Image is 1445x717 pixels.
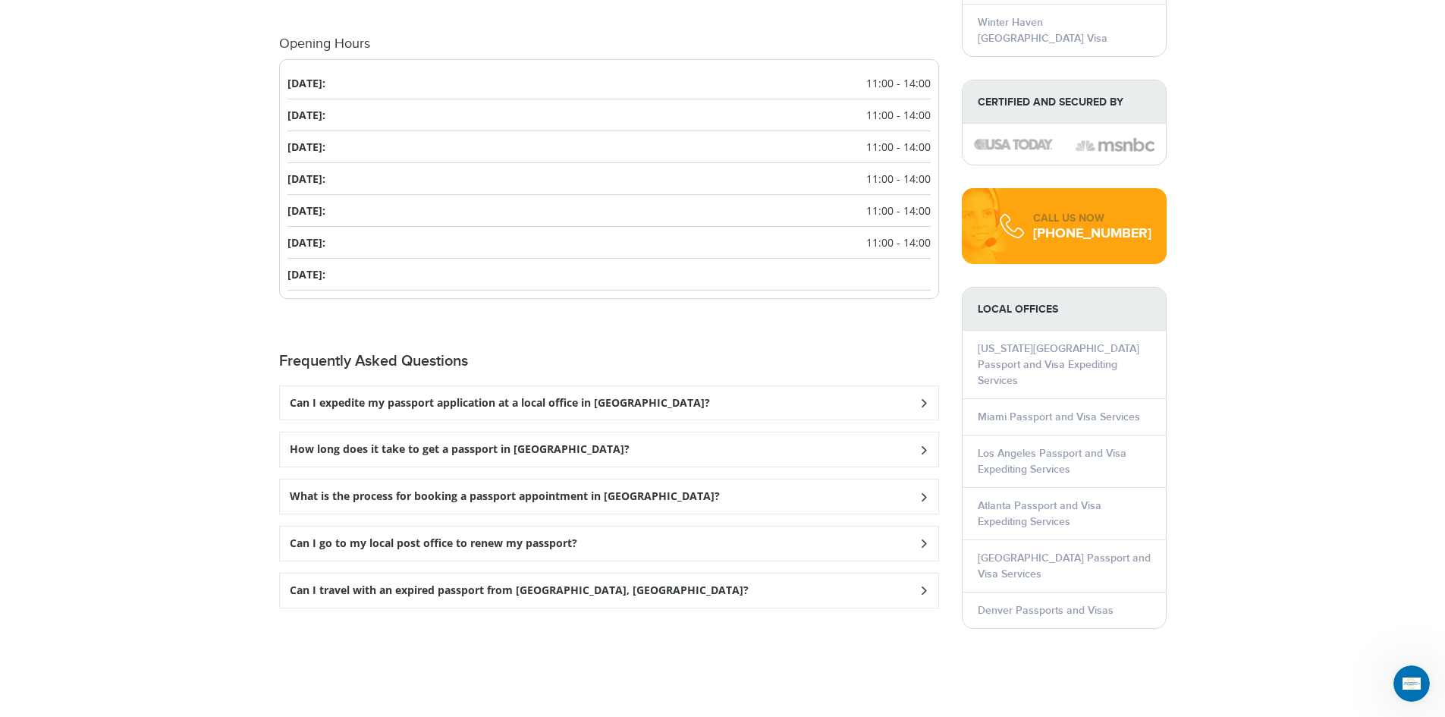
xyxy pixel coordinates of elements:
li: [DATE]: [287,68,931,99]
li: [DATE]: [287,259,931,291]
h3: Can I travel with an expired passport from [GEOGRAPHIC_DATA], [GEOGRAPHIC_DATA]? [290,584,749,597]
li: [DATE]: [287,99,931,131]
li: [DATE]: [287,131,931,163]
h3: How long does it take to get a passport in [GEOGRAPHIC_DATA]? [290,443,630,456]
span: 11:00 - 14:00 [866,139,931,155]
li: [DATE]: [287,163,931,195]
h3: What is the process for booking a passport appointment in [GEOGRAPHIC_DATA]? [290,490,720,503]
h3: Can I expedite my passport application at a local office in [GEOGRAPHIC_DATA]? [290,397,710,410]
span: 11:00 - 14:00 [866,107,931,123]
a: Los Angeles Passport and Visa Expediting Services [978,447,1126,476]
a: [US_STATE][GEOGRAPHIC_DATA] Passport and Visa Expediting Services [978,342,1139,387]
iframe: Intercom live chat [1393,665,1430,702]
a: Denver Passports and Visas [978,604,1114,617]
a: Atlanta Passport and Visa Expediting Services [978,499,1101,528]
h4: Opening Hours [279,36,939,52]
a: [GEOGRAPHIC_DATA] Passport and Visa Services [978,552,1151,580]
a: Miami Passport and Visa Services [978,410,1140,423]
strong: Certified and Secured by [963,80,1166,124]
span: 11:00 - 14:00 [866,234,931,250]
span: 11:00 - 14:00 [866,171,931,187]
div: CALL US NOW [1033,211,1151,226]
strong: LOCAL OFFICES [963,288,1166,331]
img: image description [1076,136,1154,154]
li: [DATE]: [287,227,931,259]
a: Winter Haven [GEOGRAPHIC_DATA] Visa [978,16,1107,45]
img: image description [974,139,1053,149]
span: 11:00 - 14:00 [866,203,931,219]
h2: Frequently Asked Questions [279,352,939,370]
span: 11:00 - 14:00 [866,75,931,91]
li: [DATE]: [287,195,931,227]
div: [PHONE_NUMBER] [1033,226,1151,241]
h3: Can I go to my local post office to renew my passport? [290,537,577,550]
